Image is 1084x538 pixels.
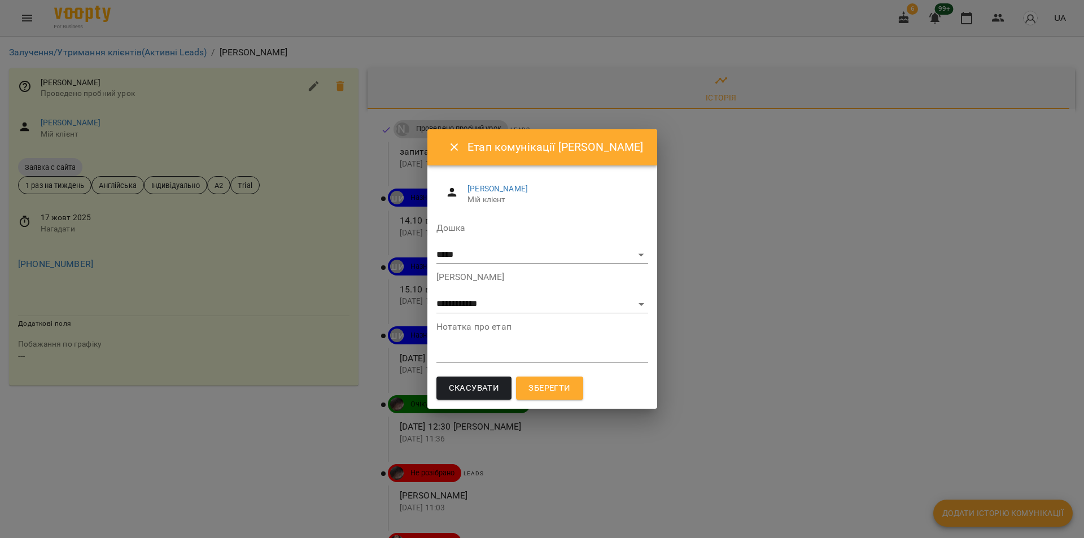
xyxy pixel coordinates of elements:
[436,377,512,400] button: Скасувати
[467,138,643,156] h6: Етап комунікації [PERSON_NAME]
[441,134,468,161] button: Close
[436,273,648,282] label: [PERSON_NAME]
[449,381,500,396] span: Скасувати
[516,377,583,400] button: Зберегти
[436,224,648,233] label: Дошка
[528,381,570,396] span: Зберегти
[467,184,528,193] a: [PERSON_NAME]
[436,322,648,331] label: Нотатка про етап
[467,194,639,205] span: Мій клієнт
